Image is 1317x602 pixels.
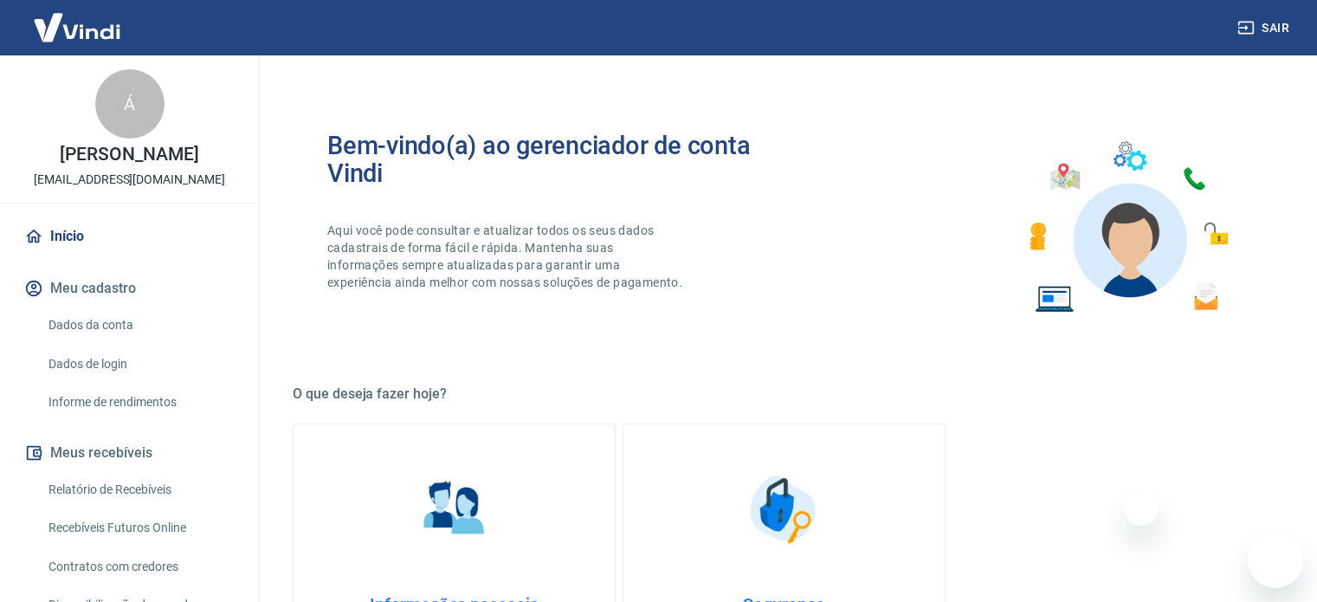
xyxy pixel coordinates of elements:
p: [EMAIL_ADDRESS][DOMAIN_NAME] [34,171,225,189]
a: Dados de login [42,346,238,382]
button: Meus recebíveis [21,434,238,472]
div: Á [95,69,165,139]
a: Contratos com credores [42,549,238,585]
p: Aqui você pode consultar e atualizar todos os seus dados cadastrais de forma fácil e rápida. Mant... [327,222,686,291]
img: Imagem de um avatar masculino com diversos icones exemplificando as funcionalidades do gerenciado... [1014,132,1241,323]
img: Vindi [21,1,133,54]
h2: Bem-vindo(a) ao gerenciador de conta Vindi [327,132,784,187]
a: Relatório de Recebíveis [42,472,238,508]
a: Informe de rendimentos [42,385,238,420]
button: Sair [1234,12,1296,44]
p: [PERSON_NAME] [60,146,198,164]
button: Meu cadastro [21,269,238,307]
a: Início [21,217,238,256]
img: Segurança [741,466,828,553]
img: Informações pessoais [411,466,498,553]
iframe: Fechar mensagem [1124,491,1159,526]
a: Recebíveis Futuros Online [42,510,238,546]
a: Dados da conta [42,307,238,343]
iframe: Botão para abrir a janela de mensagens [1248,533,1303,588]
h5: O que deseja fazer hoje? [293,385,1275,403]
